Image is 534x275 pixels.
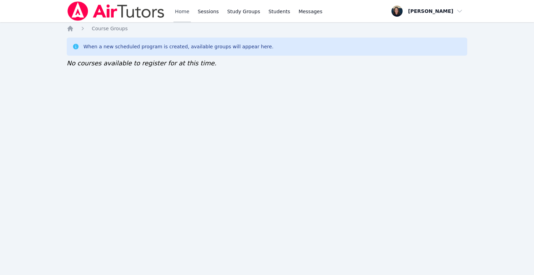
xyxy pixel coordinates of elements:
[92,26,128,31] span: Course Groups
[92,25,128,32] a: Course Groups
[67,1,165,21] img: Air Tutors
[83,43,274,50] div: When a new scheduled program is created, available groups will appear here.
[299,8,323,15] span: Messages
[67,25,467,32] nav: Breadcrumb
[67,59,217,67] span: No courses available to register for at this time.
